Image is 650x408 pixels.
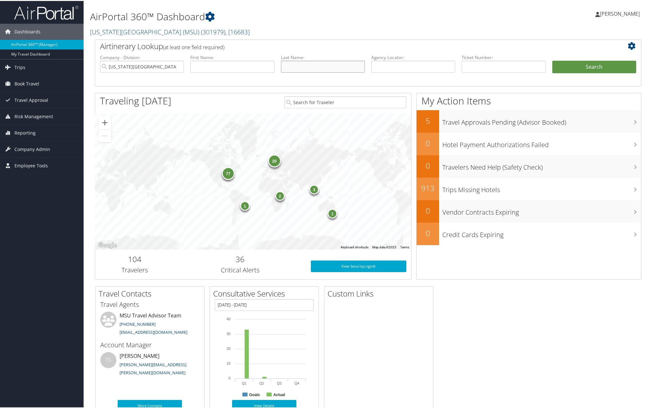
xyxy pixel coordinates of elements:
h2: 0 [417,204,439,215]
h2: 0 [417,137,439,148]
h1: Traveling [DATE] [100,93,171,107]
span: Reporting [14,124,36,140]
a: [US_STATE][GEOGRAPHIC_DATA] (MSU) [90,27,250,35]
text: Q3 [277,380,282,384]
h3: Travel Agents [100,299,199,308]
button: Search [552,60,636,73]
div: TS [100,351,116,367]
input: Search for Traveler [284,95,407,107]
li: MSU Travel Advisor Team [97,311,203,337]
h3: Vendor Contracts Expiring [442,204,641,216]
span: (at least one field required) [163,43,224,50]
h2: Travel Contacts [99,287,204,298]
a: [PERSON_NAME][EMAIL_ADDRESS][PERSON_NAME][DOMAIN_NAME] [120,361,186,375]
h3: Hotel Payment Authorizations Failed [442,136,641,148]
div: 3 [309,184,319,193]
tspan: 30 [227,331,230,335]
h3: Travelers [100,265,169,274]
h2: 5 [417,114,439,125]
div: 1 [328,208,337,217]
h3: Credit Cards Expiring [442,226,641,238]
span: Dashboards [14,23,41,39]
label: Company - Division: [100,53,184,60]
div: 2 [275,190,285,200]
h2: 0 [417,227,439,238]
a: [PERSON_NAME] [595,3,646,22]
span: Travel Approval [14,91,48,107]
span: Trips [14,58,25,75]
tspan: 10 [227,360,230,364]
h3: Trips Missing Hotels [442,181,641,193]
span: Company Admin [14,140,50,156]
a: 913Trips Missing Hotels [417,177,641,199]
img: Google [97,240,118,249]
text: Actual [273,392,285,396]
a: 0Travelers Need Help (Safety Check) [417,154,641,177]
span: Risk Management [14,108,53,124]
span: Book Travel [14,75,39,91]
a: [PHONE_NUMBER] [120,320,156,326]
a: 5Travel Approvals Pending (Advisor Booked) [417,109,641,132]
text: Q1 [242,380,247,384]
button: Keyboard shortcuts [341,244,368,249]
span: [PERSON_NAME] [600,9,640,16]
div: 1 [240,200,250,210]
span: ( 301979 ) [201,27,225,35]
text: Goals [249,392,260,396]
a: View SecurityLogic® [311,260,407,271]
h2: Custom Links [328,287,433,298]
tspan: 20 [227,346,230,350]
h1: My Action Items [417,93,641,107]
h1: AirPortal 360™ Dashboard [90,9,461,22]
label: Agency Locator: [371,53,455,60]
text: Q2 [259,380,264,384]
h3: Travelers Need Help (Safety Check) [442,159,641,171]
a: 0Credit Cards Expiring [417,222,641,244]
a: Terms (opens in new tab) [400,244,409,248]
span: Map data ©2025 [372,244,396,248]
button: Zoom out [98,129,111,141]
span: , [ 16683 ] [225,27,250,35]
span: Employee Tools [14,157,48,173]
text: Q4 [294,380,299,384]
tspan: 0 [229,375,230,379]
h2: Consultative Services [213,287,319,298]
a: 0Vendor Contracts Expiring [417,199,641,222]
button: Zoom in [98,115,111,128]
div: 77 [221,166,234,179]
label: Ticket Number: [462,53,546,60]
a: Open this area in Google Maps (opens a new window) [97,240,118,249]
h2: Airtinerary Lookup [100,40,591,51]
div: 20 [268,153,281,166]
img: airportal-logo.png [14,4,78,19]
h2: 36 [179,253,301,264]
h2: 0 [417,159,439,170]
a: [EMAIL_ADDRESS][DOMAIN_NAME] [120,328,187,334]
h2: 913 [417,182,439,193]
h2: 104 [100,253,169,264]
a: 0Hotel Payment Authorizations Failed [417,132,641,154]
label: Last Name: [281,53,365,60]
h3: Critical Alerts [179,265,301,274]
li: [PERSON_NAME] [97,351,203,377]
label: First Name: [190,53,274,60]
h3: Travel Approvals Pending (Advisor Booked) [442,114,641,126]
h3: Account Manager [100,340,199,349]
tspan: 40 [227,316,230,320]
